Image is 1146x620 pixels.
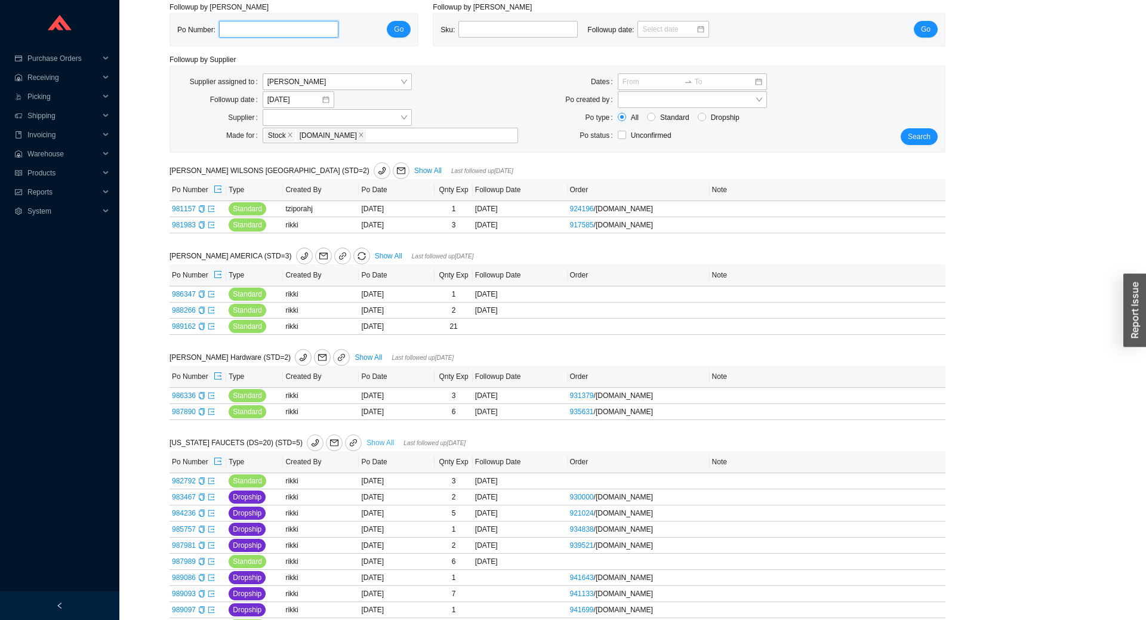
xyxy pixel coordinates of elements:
[473,264,568,286] th: Followup Date
[27,87,99,106] span: Picking
[172,590,196,598] a: 989093
[268,130,286,141] span: Stock
[172,290,196,298] a: 986347
[359,179,435,201] th: Po Date
[283,388,359,404] td: rikki
[475,523,565,535] div: [DATE]
[172,322,196,331] a: 989162
[214,185,222,195] span: export
[359,201,435,217] td: [DATE]
[475,491,565,503] div: [DATE]
[170,252,372,260] span: [PERSON_NAME] AMERICA (STD=3)
[475,288,565,300] div: [DATE]
[316,252,331,260] span: mail
[208,408,215,416] a: export
[198,477,205,485] span: copy
[172,509,196,517] a: 984236
[355,353,382,362] a: Show All
[315,353,330,362] span: mail
[435,505,472,522] td: 5
[570,573,594,582] a: 941643
[710,179,945,201] th: Note
[393,162,409,179] button: mail
[435,489,472,505] td: 2
[570,493,594,501] a: 930000
[226,264,283,286] th: Type
[570,590,594,598] a: 941133
[283,303,359,319] td: rikki
[172,606,196,614] a: 989097
[358,132,364,139] span: close
[287,132,293,139] span: close
[229,587,266,600] button: Dropship
[170,179,226,201] th: Po Number
[568,201,710,217] td: / [DOMAIN_NAME]
[27,49,99,68] span: Purchase Orders
[655,112,694,124] span: Standard
[568,366,710,388] th: Order
[568,489,710,505] td: / [DOMAIN_NAME]
[568,505,710,522] td: / [DOMAIN_NAME]
[283,217,359,233] td: rikki
[366,439,394,447] a: Show All
[435,451,472,473] th: Qnty Exp
[170,366,226,388] th: Po Number
[198,588,205,600] div: Copy
[229,405,266,418] button: Standard
[172,408,196,416] a: 987890
[208,306,215,314] a: export
[359,404,435,420] td: [DATE]
[208,290,215,298] a: export
[208,493,215,501] a: export
[394,23,403,35] span: Go
[568,522,710,538] td: / [DOMAIN_NAME]
[177,21,348,39] div: Po Number:
[359,303,435,319] td: [DATE]
[435,303,472,319] td: 2
[198,491,205,503] div: Copy
[412,253,474,260] span: Last followed up [DATE]
[208,477,215,485] span: export
[233,507,261,519] span: Dropship
[208,526,215,533] span: export
[198,539,205,551] div: Copy
[208,557,215,566] a: export
[283,522,359,538] td: rikki
[213,267,223,283] button: export
[14,131,23,138] span: book
[208,558,215,565] span: export
[283,264,359,286] th: Created By
[403,440,466,446] span: Last followed up [DATE]
[570,541,594,550] a: 939521
[475,406,565,418] div: [DATE]
[208,606,215,614] a: export
[208,221,215,229] a: export
[283,201,359,217] td: tziporahj
[198,510,205,517] span: copy
[198,507,205,519] div: Copy
[359,286,435,303] td: [DATE]
[233,523,261,535] span: Dropship
[27,125,99,144] span: Invoicing
[229,288,266,301] button: Standard
[208,493,215,501] span: export
[435,264,472,286] th: Qnty Exp
[198,291,205,298] span: copy
[214,457,222,467] span: export
[198,572,205,584] div: Copy
[213,181,223,198] button: export
[435,179,472,201] th: Qnty Exp
[684,78,692,86] span: to
[229,523,266,536] button: Dropship
[359,451,435,473] th: Po Date
[568,179,710,201] th: Order
[14,169,23,177] span: read
[435,201,472,217] td: 1
[208,590,215,598] a: export
[208,573,215,582] a: export
[170,451,226,473] th: Po Number
[198,307,205,314] span: copy
[591,73,618,90] label: Dates:
[229,320,266,333] button: Standard
[198,219,205,231] div: Copy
